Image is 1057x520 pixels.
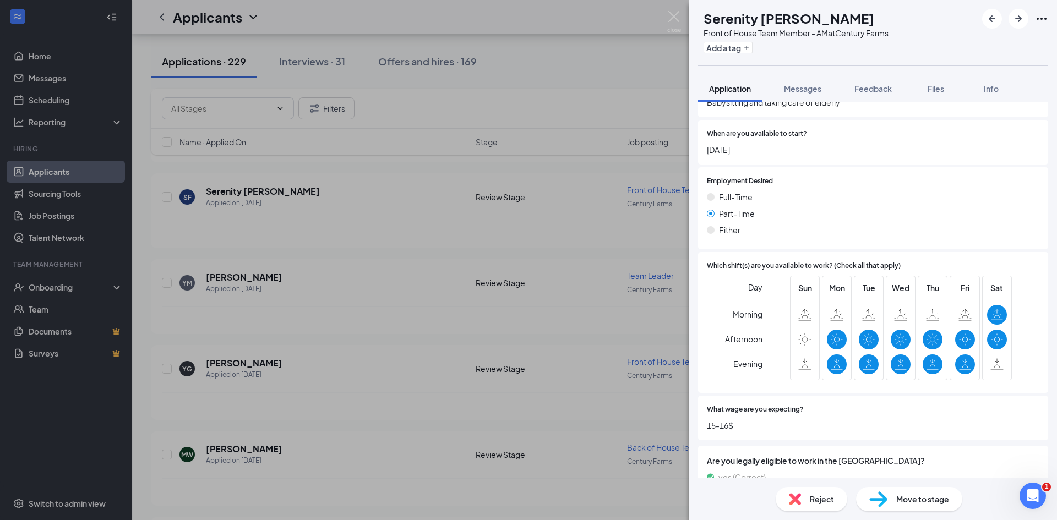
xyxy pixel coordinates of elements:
span: yes (Correct) [718,471,766,483]
span: What wage are you expecting? [707,404,804,415]
span: 1 [1042,483,1051,491]
span: Move to stage [896,493,949,505]
span: Either [719,224,740,236]
span: Full-Time [719,191,753,203]
svg: ArrowRight [1012,12,1025,25]
span: Sun [795,282,815,294]
span: Evening [733,354,762,374]
button: PlusAdd a tag [704,42,753,53]
span: Which shift(s) are you available to work? (Check all that apply) [707,261,901,271]
span: Tue [859,282,879,294]
span: When are you available to start? [707,129,807,139]
span: Afternoon [725,329,762,349]
span: Info [984,84,999,94]
span: Messages [784,84,821,94]
svg: Ellipses [1035,12,1048,25]
span: [DATE] [707,144,1039,156]
span: Application [709,84,751,94]
span: Files [928,84,944,94]
span: Babysitting and taking care of elderly [707,96,1039,108]
span: Employment Desired [707,176,773,187]
svg: ArrowLeftNew [985,12,999,25]
span: Day [748,281,762,293]
button: ArrowRight [1009,9,1028,29]
span: Reject [810,493,834,505]
span: Feedback [854,84,892,94]
span: Fri [955,282,975,294]
span: Mon [827,282,847,294]
span: Morning [733,304,762,324]
svg: Plus [743,45,750,51]
h1: Serenity [PERSON_NAME] [704,9,874,28]
span: Sat [987,282,1007,294]
span: Thu [923,282,942,294]
div: Front of House Team Member - AM at Century Farms [704,28,889,39]
button: ArrowLeftNew [982,9,1002,29]
span: 15-16$ [707,419,1039,431]
span: Are you legally eligible to work in the [GEOGRAPHIC_DATA]? [707,455,1039,467]
span: Wed [891,282,911,294]
span: Part-Time [719,207,755,220]
iframe: Intercom live chat [1020,483,1046,509]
